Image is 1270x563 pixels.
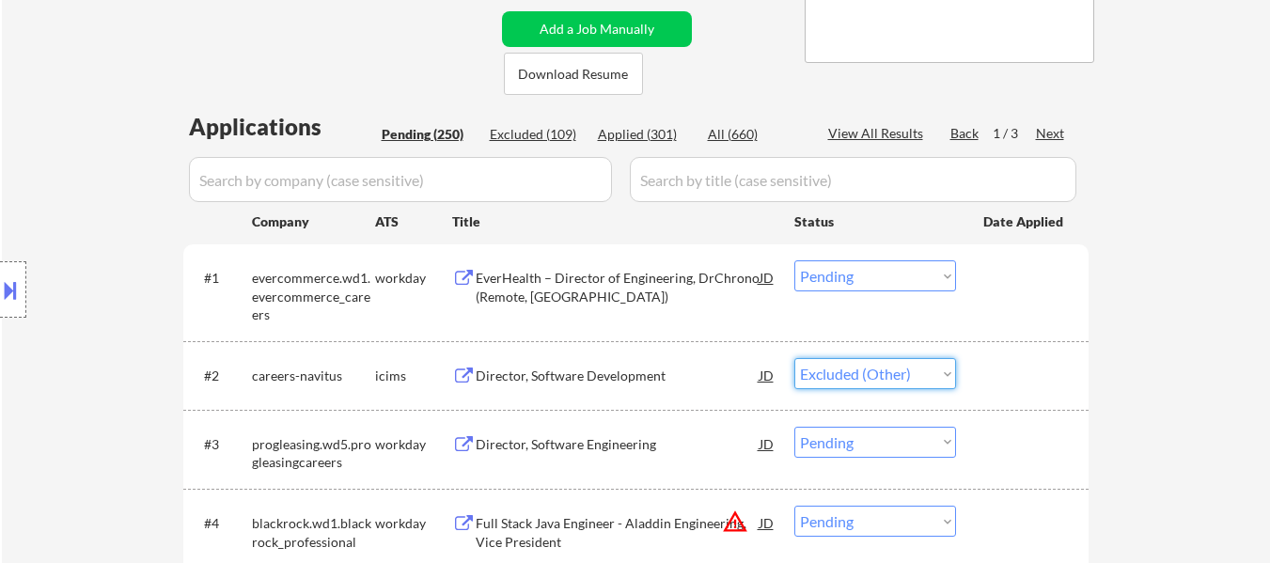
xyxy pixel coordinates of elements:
[828,124,929,143] div: View All Results
[490,125,584,144] div: Excluded (109)
[794,204,956,238] div: Status
[476,514,760,551] div: Full Stack Java Engineer - Aladdin Engineering, Vice President
[476,367,760,385] div: Director, Software Development
[375,212,452,231] div: ATS
[758,506,776,540] div: JD
[758,427,776,461] div: JD
[375,514,452,533] div: workday
[476,269,760,305] div: EverHealth – Director of Engineering, DrChrono (Remote, [GEOGRAPHIC_DATA])
[983,212,1066,231] div: Date Applied
[993,124,1036,143] div: 1 / 3
[252,514,375,551] div: blackrock.wd1.blackrock_professional
[502,11,692,47] button: Add a Job Manually
[708,125,802,144] div: All (660)
[598,125,692,144] div: Applied (301)
[630,157,1076,202] input: Search by title (case sensitive)
[375,435,452,454] div: workday
[1036,124,1066,143] div: Next
[375,269,452,288] div: workday
[382,125,476,144] div: Pending (250)
[950,124,980,143] div: Back
[375,367,452,385] div: icims
[476,435,760,454] div: Director, Software Engineering
[452,212,776,231] div: Title
[722,508,748,535] button: warning_amber
[758,358,776,392] div: JD
[204,514,237,533] div: #4
[758,260,776,294] div: JD
[504,53,643,95] button: Download Resume
[189,157,612,202] input: Search by company (case sensitive)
